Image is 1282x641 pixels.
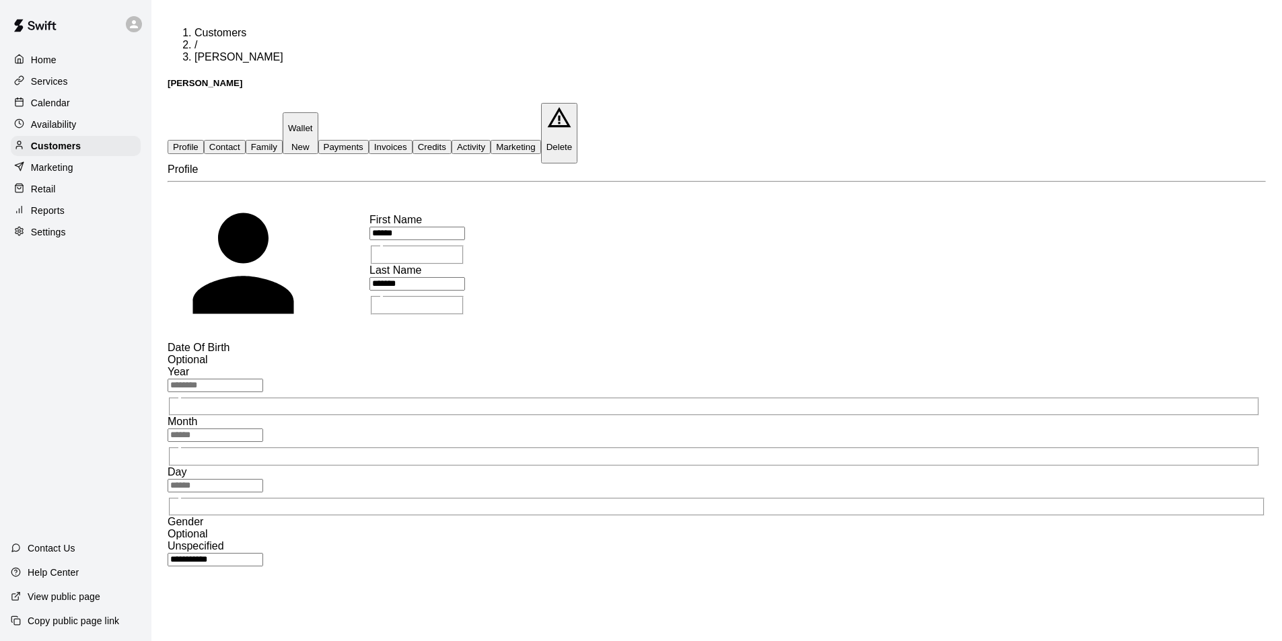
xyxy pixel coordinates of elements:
p: Home [31,53,57,67]
p: View public page [28,590,100,603]
p: Delete [546,142,573,152]
span: Date Of Birth [168,342,229,353]
button: Payments [318,140,369,154]
div: Unspecified [168,540,1266,552]
h5: [PERSON_NAME] [168,78,1266,88]
p: Calendar [31,96,70,110]
a: Services [11,71,141,91]
span: Optional [168,528,208,539]
span: Last Name [369,264,421,276]
span: First Name [369,214,422,225]
p: Contact Us [28,541,75,555]
a: Calendar [11,93,141,113]
span: Gender [168,516,203,527]
p: Marketing [31,161,73,174]
span: Profile [168,163,198,175]
nav: breadcrumb [168,27,1266,63]
p: Customers [31,139,81,153]
span: New [291,142,310,152]
span: [PERSON_NAME] [194,51,283,63]
span: Day [168,466,186,478]
a: Customers [194,27,246,38]
span: Optional [168,354,208,365]
span: Year [168,366,189,377]
p: Copy public page link [28,614,119,628]
div: basic tabs example [168,103,1266,163]
a: Availability [11,114,141,135]
p: Wallet [288,123,313,133]
span: Month [168,416,197,427]
a: Home [11,50,141,70]
button: Activity [452,140,491,154]
button: Credits [413,140,452,154]
a: Marketing [11,157,141,178]
p: Reports [31,204,65,217]
a: Settings [11,222,141,242]
button: Contact [204,140,246,154]
p: Retail [31,182,56,196]
button: Profile [168,140,204,154]
li: / [194,39,1266,51]
a: Customers [11,136,141,156]
p: Availability [31,118,77,131]
button: Marketing [491,140,541,154]
a: Reports [11,200,141,221]
p: Settings [31,225,66,239]
a: Retail [11,179,141,199]
p: Help Center [28,566,79,579]
button: Family [246,140,283,154]
button: Invoices [369,140,413,154]
p: Services [31,75,68,88]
